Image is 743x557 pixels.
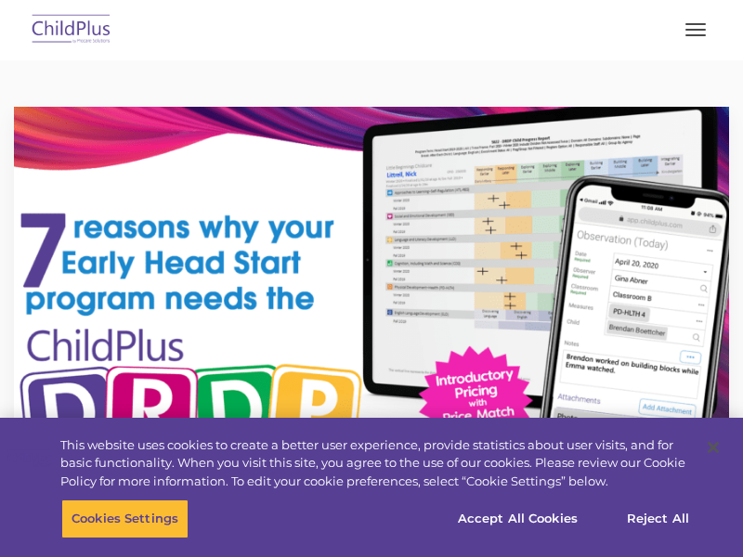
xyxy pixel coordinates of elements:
div: This website uses cookies to create a better user experience, provide statistics about user visit... [60,436,691,491]
button: Close [693,427,734,468]
button: Reject All [600,499,716,538]
button: Accept All Cookies [448,499,588,538]
button: Cookies Settings [61,499,189,538]
img: ChildPlus by Procare Solutions [28,8,115,52]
